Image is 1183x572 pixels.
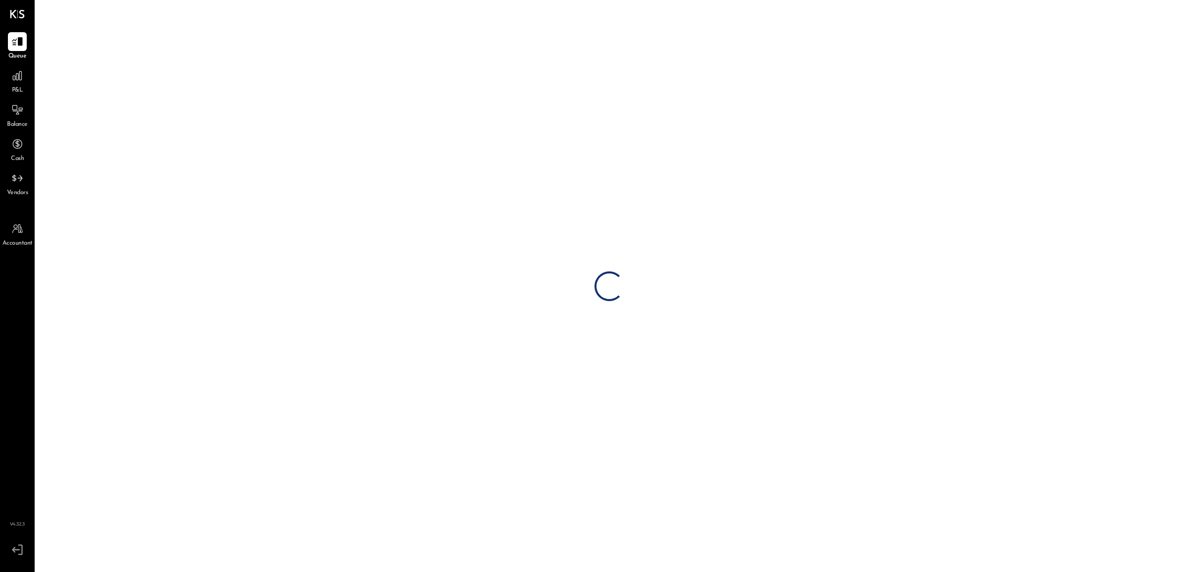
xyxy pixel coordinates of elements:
[8,52,27,61] span: Queue
[7,120,28,129] span: Balance
[0,135,34,163] a: Cash
[2,239,33,248] span: Accountant
[0,101,34,129] a: Balance
[0,169,34,198] a: Vendors
[11,155,24,163] span: Cash
[0,32,34,61] a: Queue
[7,189,28,198] span: Vendors
[12,86,23,95] span: P&L
[0,66,34,95] a: P&L
[0,219,34,248] a: Accountant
